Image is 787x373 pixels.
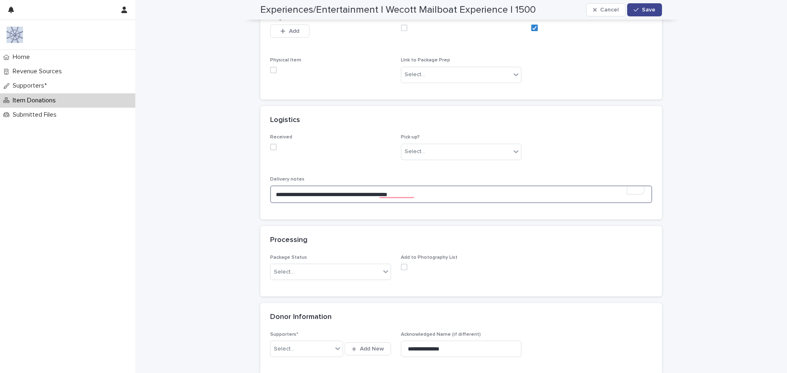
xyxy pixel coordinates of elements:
div: Select... [405,70,425,79]
span: Cancel [600,7,619,13]
span: LInk to Package Prep [401,58,450,63]
button: Save [627,3,662,16]
p: Supporters* [9,82,53,90]
span: Supporters* [270,332,298,337]
span: Received [270,135,292,140]
span: Image [270,16,285,21]
div: Select... [274,268,294,276]
span: Physical Item [270,58,301,63]
span: Delivery notes [270,177,305,182]
span: Add New [360,346,384,352]
p: Home [9,53,36,61]
p: Submitted Files [9,111,63,119]
span: Pick-up? [401,135,420,140]
p: Revenue Sources [9,68,68,75]
span: Add to Photography List [401,255,457,260]
span: Add [289,28,299,34]
button: Cancel [586,3,626,16]
span: Create Certificate [531,16,574,21]
button: Add [270,25,309,38]
span: Save [642,7,655,13]
span: Acknowledged Name (if different) [401,332,481,337]
h2: Processing [270,236,307,245]
textarea: To enrich screen reader interactions, please activate Accessibility in Grammarly extension settings [270,185,652,203]
div: Select... [405,147,425,156]
span: Certificate [401,16,426,21]
div: Select... [274,345,294,353]
h2: Donor Information [270,313,332,322]
span: Package Status [270,255,307,260]
h2: Logistics [270,116,300,125]
img: 9nJvCigXQD6Aux1Mxhwl [7,27,23,43]
h2: Experiences/Entertainment | Wecott Mailboat Experience | 1500 [260,4,536,16]
button: Add New [345,342,391,355]
p: Item Donations [9,97,62,104]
